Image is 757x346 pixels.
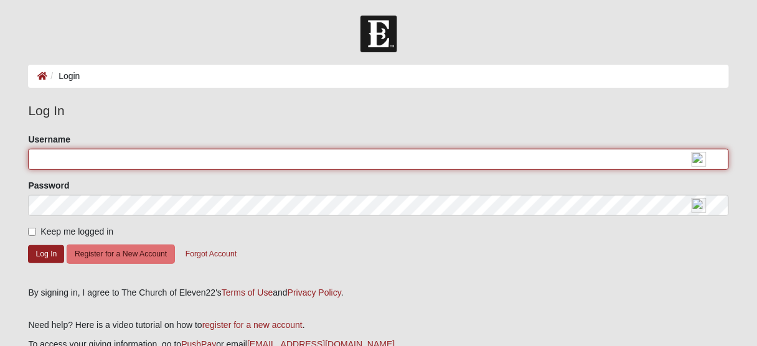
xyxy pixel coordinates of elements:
label: Username [28,133,70,146]
input: Keep me logged in [28,228,36,236]
button: Forgot Account [177,245,245,264]
img: Church of Eleven22 Logo [360,16,397,52]
img: npw-badge-icon-locked.svg [692,152,707,167]
a: Terms of Use [222,288,273,297]
legend: Log In [28,101,728,121]
p: Need help? Here is a video tutorial on how to . [28,319,728,332]
div: By signing in, I agree to The Church of Eleven22's and . [28,286,728,299]
label: Password [28,179,69,192]
a: Privacy Policy [288,288,341,297]
li: Login [47,70,80,83]
span: Keep me logged in [40,227,113,236]
button: Register for a New Account [67,245,175,264]
a: register for a new account [202,320,303,330]
img: npw-badge-icon-locked.svg [692,198,707,213]
button: Log In [28,245,64,263]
